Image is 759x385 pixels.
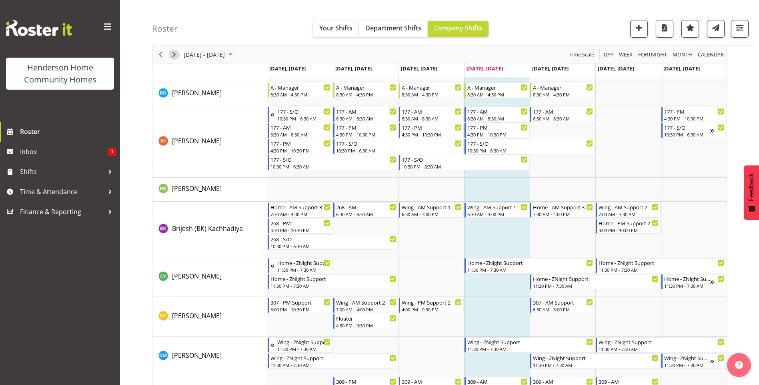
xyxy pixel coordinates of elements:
[467,259,593,267] div: Home - ZNight Support
[533,203,593,211] div: Home - AM Support 3
[402,91,462,98] div: 8:30 AM - 4:30 PM
[336,83,396,91] div: A - Manager
[530,107,595,122] div: Billie Sothern"s event - 177 - AM Begin From Friday, August 29, 2025 at 6:30:00 AM GMT+12:00 Ends...
[735,361,743,369] img: help-xxl-2.png
[467,83,527,91] div: A - Manager
[434,24,482,32] span: Company Shifts
[399,298,464,313] div: Daljeet Prasad"s event - Wing - PM Support 2 Begin From Wednesday, August 27, 2025 at 4:00:00 PM ...
[270,139,330,147] div: 177 - PM
[20,126,116,138] span: Roster
[20,206,104,218] span: Finance & Reporting
[154,46,167,63] div: Previous
[467,65,503,72] span: [DATE], [DATE]
[336,314,396,322] div: Floater
[333,314,398,329] div: Daljeet Prasad"s event - Floater Begin From Tuesday, August 26, 2025 at 4:30:00 PM GMT+12:00 Ends...
[268,258,332,273] div: Cheenee Vargas"s event - Home - ZNight Support Begin From Sunday, August 24, 2025 at 11:30:00 PM ...
[533,211,593,217] div: 7:30 AM - 4:00 PM
[533,115,593,122] div: 6:30 AM - 8:30 AM
[172,88,222,97] span: [PERSON_NAME]
[268,219,332,234] div: Brijesh (BK) Kachhadiya"s event - 268 - PM Begin From Monday, August 25, 2025 at 4:30:00 PM GMT+1...
[14,62,106,86] div: Henderson Home Community Homes
[603,50,615,60] button: Timeline Day
[277,267,330,273] div: 11:30 PM - 7:30 AM
[333,139,464,154] div: Billie Sothern"s event - 177 - S/O Begin From Tuesday, August 26, 2025 at 10:30:00 PM GMT+12:00 E...
[336,203,396,211] div: 268 - AM
[661,353,726,369] div: Daniel Marticio"s event - Wing - ZNight Support Begin From Sunday, August 31, 2025 at 11:30:00 PM...
[336,322,396,329] div: 4:30 PM - 9:30 PM
[402,115,462,122] div: 6:30 AM - 8:30 AM
[530,203,595,218] div: Brijesh (BK) Kachhadiya"s event - Home - AM Support 3 Begin From Friday, August 29, 2025 at 7:30:...
[467,139,593,147] div: 177 - S/O
[399,123,464,138] div: Billie Sothern"s event - 177 - PM Begin From Wednesday, August 27, 2025 at 4:30:00 PM GMT+12:00 E...
[402,155,527,163] div: 177 - S/O
[630,20,648,38] button: Add a new shift
[172,351,222,360] a: [PERSON_NAME]
[336,115,396,122] div: 6:30 AM - 8:30 AM
[637,50,668,60] span: Fortnight
[731,20,749,38] button: Filter Shifts
[664,123,710,131] div: 177 - S/O
[270,203,330,211] div: Home - AM Support 3
[336,211,396,217] div: 6:30 AM - 8:30 AM
[618,50,633,60] span: Week
[20,146,108,158] span: Inbox
[596,337,726,353] div: Daniel Marticio"s event - Wing - ZNight Support Begin From Saturday, August 30, 2025 at 11:30:00 ...
[152,106,267,178] td: Billie Sothern resource
[268,139,332,154] div: Billie Sothern"s event - 177 - PM Begin From Monday, August 25, 2025 at 4:30:00 PM GMT+12:00 Ends...
[152,24,178,33] h4: Roster
[270,235,396,243] div: 268 - S/O
[108,148,116,156] span: 1
[402,163,527,170] div: 10:30 PM - 6:30 AM
[336,91,396,98] div: 8:30 AM - 4:30 PM
[268,337,332,353] div: Daniel Marticio"s event - Wing - ZNight Support Begin From Sunday, August 24, 2025 at 11:30:00 PM...
[152,202,267,257] td: Brijesh (BK) Kachhadiya resource
[664,275,710,283] div: Home - ZNight Support
[596,219,661,234] div: Brijesh (BK) Kachhadiya"s event - Home - PM Support 2 Begin From Saturday, August 30, 2025 at 4:0...
[533,107,593,115] div: 177 - AM
[530,298,595,313] div: Daljeet Prasad"s event - 307 - AM Support Begin From Friday, August 29, 2025 at 6:30:00 AM GMT+12...
[467,107,527,115] div: 177 - AM
[599,227,659,233] div: 4:00 PM - 10:00 PM
[603,50,614,60] span: Day
[467,338,593,346] div: Wing - ZNight Support
[402,306,462,313] div: 4:00 PM - 9:30 PM
[169,50,180,60] button: Next
[336,139,462,147] div: 177 - S/O
[270,298,330,306] div: 307 - PM Support
[277,346,330,352] div: 11:30 PM - 7:30 AM
[336,147,462,154] div: 10:30 PM - 6:30 AM
[533,354,659,362] div: Wing - ZNight Support
[333,298,398,313] div: Daljeet Prasad"s event - Wing - AM Support 2 Begin From Tuesday, August 26, 2025 at 7:00:00 AM GM...
[270,123,330,131] div: 177 - AM
[467,131,527,138] div: 4:30 PM - 10:30 PM
[664,354,710,362] div: Wing - ZNight Support
[270,147,330,154] div: 4:30 PM - 10:30 PM
[270,275,396,283] div: Home - ZNight Support
[661,274,726,289] div: Cheenee Vargas"s event - Home - ZNight Support Begin From Sunday, August 31, 2025 at 11:30:00 PM ...
[681,20,699,38] button: Highlight an important date within the roster.
[20,166,104,178] span: Shifts
[6,20,72,36] img: Rosterit website logo
[336,298,396,306] div: Wing - AM Support 2
[530,274,661,289] div: Cheenee Vargas"s event - Home - ZNight Support Begin From Friday, August 29, 2025 at 11:30:00 PM ...
[465,337,595,353] div: Daniel Marticio"s event - Wing - ZNight Support Begin From Thursday, August 28, 2025 at 11:30:00 ...
[172,311,222,321] a: [PERSON_NAME]
[268,155,398,170] div: Billie Sothern"s event - 177 - S/O Begin From Monday, August 25, 2025 at 10:30:00 PM GMT+12:00 En...
[277,115,330,122] div: 10:30 PM - 6:30 AM
[333,203,398,218] div: Brijesh (BK) Kachhadiya"s event - 268 - AM Begin From Tuesday, August 26, 2025 at 6:30:00 AM GMT+...
[467,147,593,154] div: 10:30 PM - 6:30 AM
[671,50,694,60] button: Timeline Month
[268,203,332,218] div: Brijesh (BK) Kachhadiya"s event - Home - AM Support 3 Begin From Monday, August 25, 2025 at 7:30:...
[268,353,398,369] div: Daniel Marticio"s event - Wing - ZNight Support Begin From Monday, August 25, 2025 at 11:30:00 PM...
[467,346,593,352] div: 11:30 PM - 7:30 AM
[155,50,166,60] button: Previous
[172,136,222,146] a: [PERSON_NAME]
[467,91,527,98] div: 8:30 AM - 4:30 PM
[664,131,710,138] div: 10:30 PM - 6:30 AM
[270,354,396,362] div: Wing - ZNight Support
[336,131,396,138] div: 4:30 PM - 10:30 PM
[707,20,725,38] button: Send a list of all shifts for the selected filtered period to all rostered employees.
[402,298,462,306] div: Wing - PM Support 2
[172,184,222,193] a: [PERSON_NAME]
